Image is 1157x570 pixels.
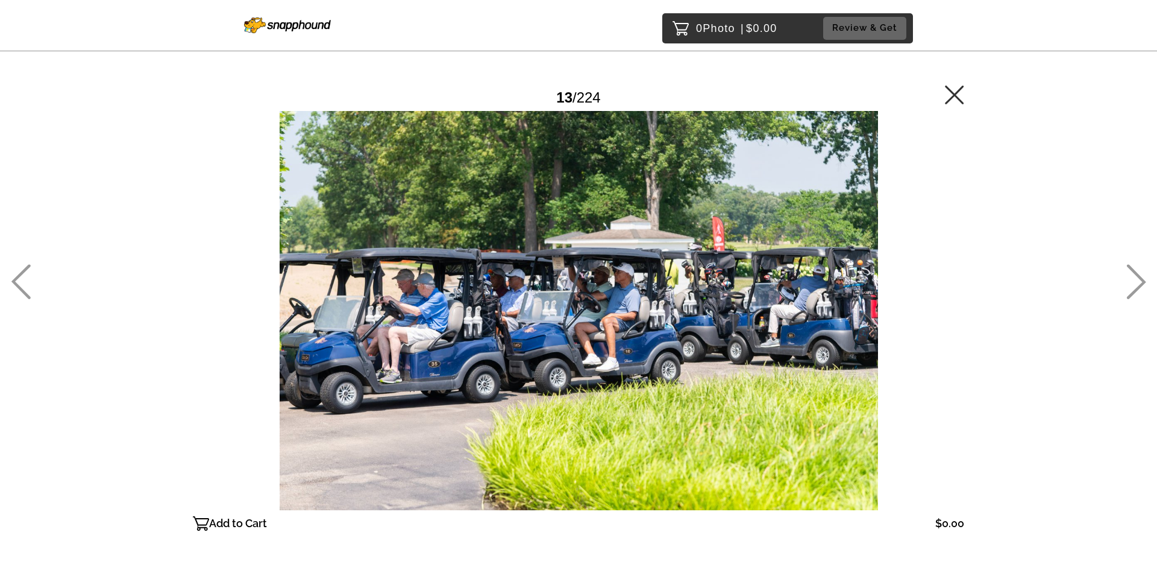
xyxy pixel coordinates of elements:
[577,89,601,106] span: 224
[823,17,910,39] a: Review & Get
[703,19,735,38] span: Photo
[209,514,267,533] p: Add to Cart
[244,17,331,33] img: Snapphound Logo
[741,22,744,34] span: |
[556,84,600,110] div: /
[696,19,777,38] p: 0 $0.00
[823,17,906,39] button: Review & Get
[935,514,964,533] p: $0.00
[556,89,572,106] span: 13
